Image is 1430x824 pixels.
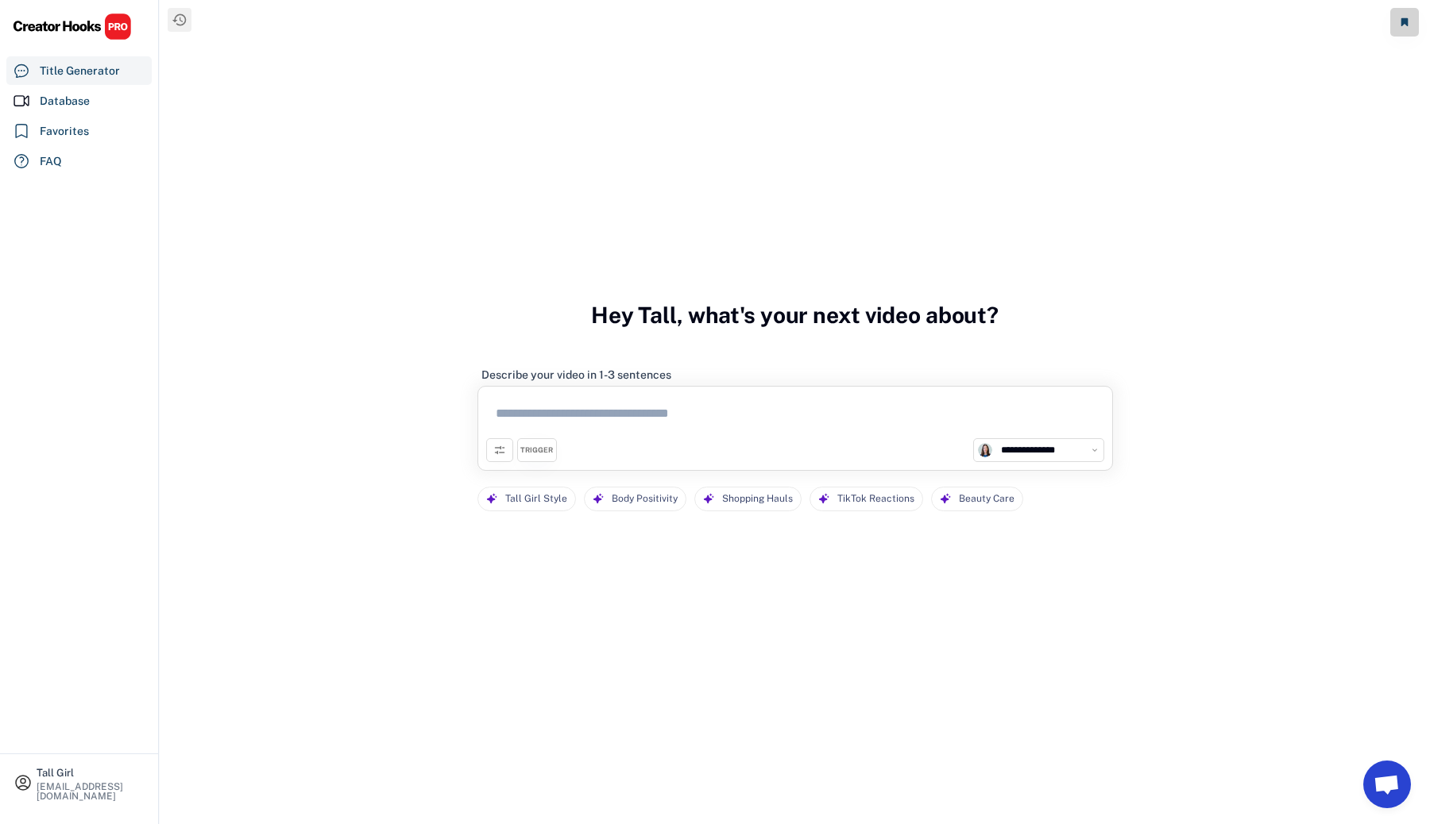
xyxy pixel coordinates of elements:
div: TikTok Reactions [837,487,914,510]
img: CHPRO%20Logo.svg [13,13,132,40]
div: FAQ [40,153,62,170]
a: Open chat [1363,760,1411,808]
div: Body Positivity [612,487,678,510]
div: [EMAIL_ADDRESS][DOMAIN_NAME] [37,782,145,801]
div: Database [40,93,90,110]
div: Tall Girl Style [505,487,567,510]
div: Tall Girl [37,768,145,778]
h3: Hey Tall, what's your next video about? [591,285,999,345]
div: Describe your video in 1-3 sentences [481,368,671,382]
div: Beauty Care [959,487,1015,510]
div: TRIGGER [520,445,553,456]
div: Title Generator [40,63,120,79]
img: channels4_profile.jpg [978,443,992,457]
div: Shopping Hauls [722,487,793,510]
div: Favorites [40,123,89,140]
